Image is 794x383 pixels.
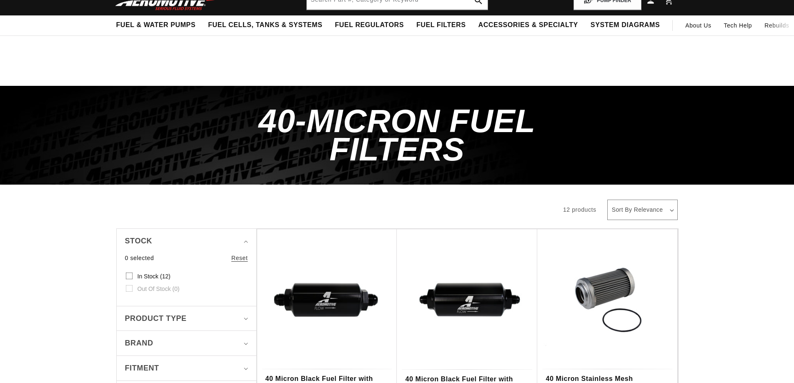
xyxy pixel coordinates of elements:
span: Fuel Regulators [335,21,403,30]
summary: Accessories & Specialty [472,15,584,35]
span: In stock (12) [138,273,170,280]
summary: Fuel & Water Pumps [110,15,202,35]
span: Fuel Cells, Tanks & Systems [208,21,322,30]
summary: Stock (0 selected) [125,229,248,253]
span: Fuel & Water Pumps [116,21,196,30]
summary: Product type (0 selected) [125,306,248,331]
span: 0 selected [125,253,154,263]
span: Out of stock (0) [138,285,180,293]
span: Accessories & Specialty [478,21,578,30]
span: Stock [125,235,153,247]
summary: Fuel Filters [410,15,472,35]
span: Fitment [125,362,159,374]
a: About Us [679,15,717,35]
span: About Us [685,22,711,29]
a: Reset [231,253,248,263]
summary: Tech Help [718,15,759,35]
summary: Fuel Cells, Tanks & Systems [202,15,328,35]
span: 12 products [563,206,596,213]
summary: Fitment (0 selected) [125,356,248,380]
summary: Fuel Regulators [328,15,410,35]
span: Brand [125,337,153,349]
span: Tech Help [724,21,752,30]
summary: Brand (0 selected) [125,331,248,355]
span: System Diagrams [591,21,660,30]
span: 40-Micron Fuel Filters [258,103,535,168]
summary: System Diagrams [584,15,666,35]
span: Rebuilds [764,21,789,30]
span: Product type [125,313,187,325]
span: Fuel Filters [416,21,466,30]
